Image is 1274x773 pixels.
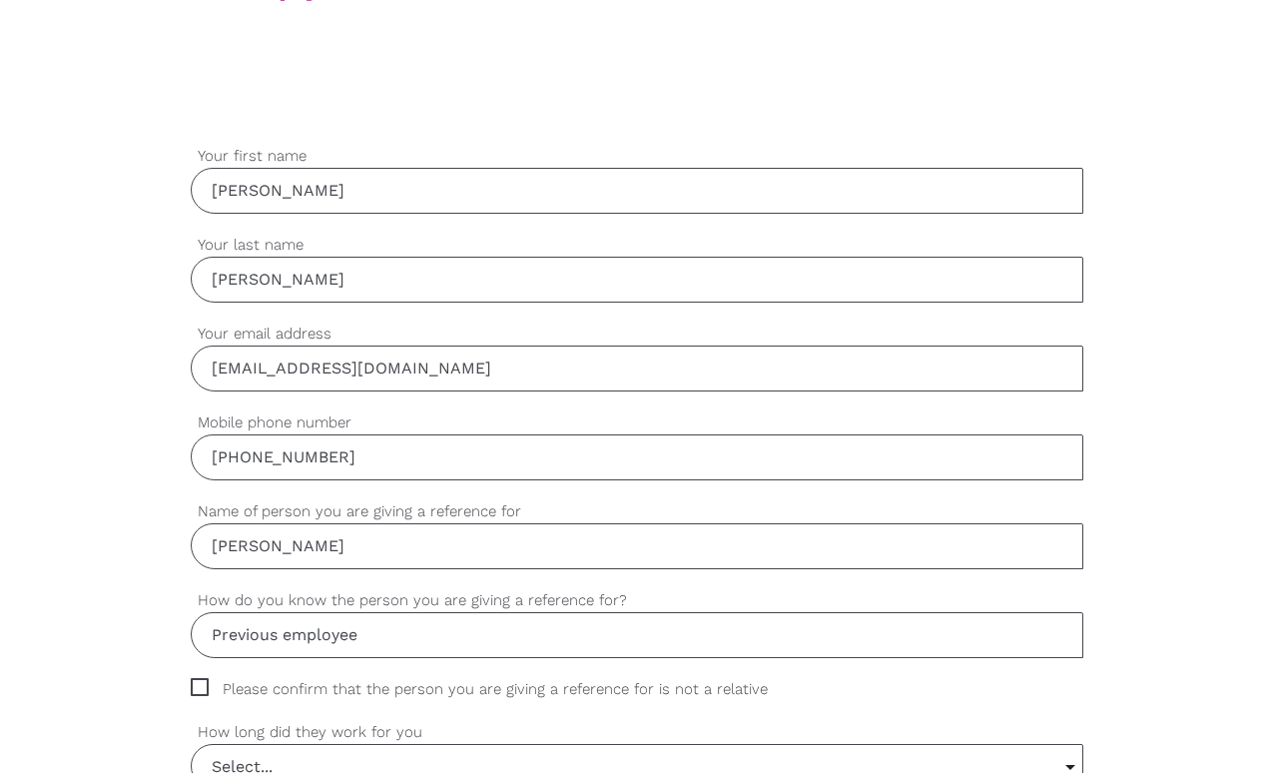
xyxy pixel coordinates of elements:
[191,411,1082,434] label: Mobile phone number
[191,234,1082,257] label: Your last name
[191,678,806,701] span: Please confirm that the person you are giving a reference for is not a relative
[191,500,1082,523] label: Name of person you are giving a reference for
[191,323,1082,346] label: Your email address
[191,589,1082,612] label: How do you know the person you are giving a reference for?
[191,145,1082,168] label: Your first name
[191,721,1082,744] label: How long did they work for you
